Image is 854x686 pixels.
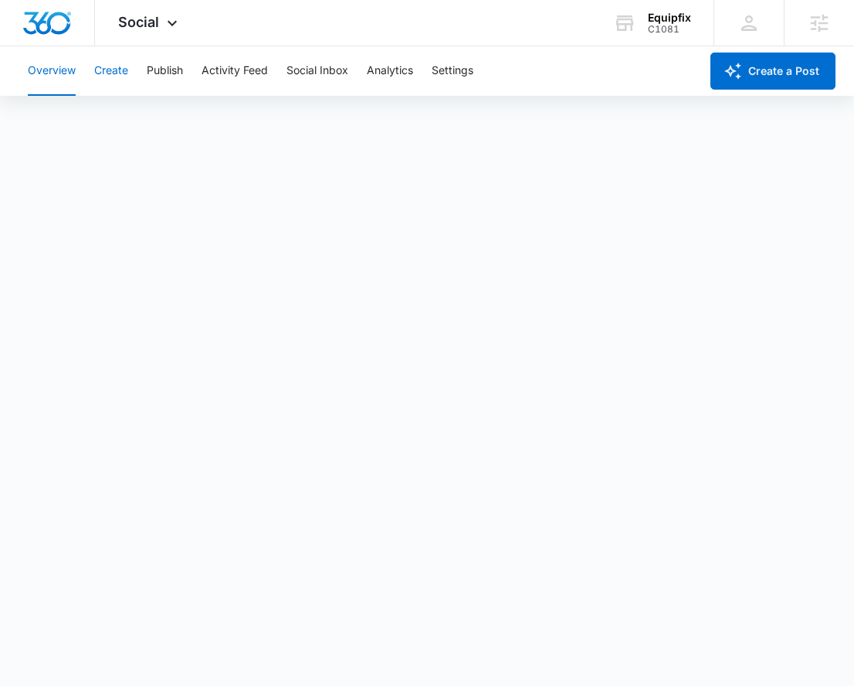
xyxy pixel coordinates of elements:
[202,46,268,96] button: Activity Feed
[286,46,348,96] button: Social Inbox
[648,24,691,35] div: account id
[147,46,183,96] button: Publish
[28,46,76,96] button: Overview
[94,46,128,96] button: Create
[710,53,835,90] button: Create a Post
[648,12,691,24] div: account name
[118,14,159,30] span: Social
[432,46,473,96] button: Settings
[367,46,413,96] button: Analytics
